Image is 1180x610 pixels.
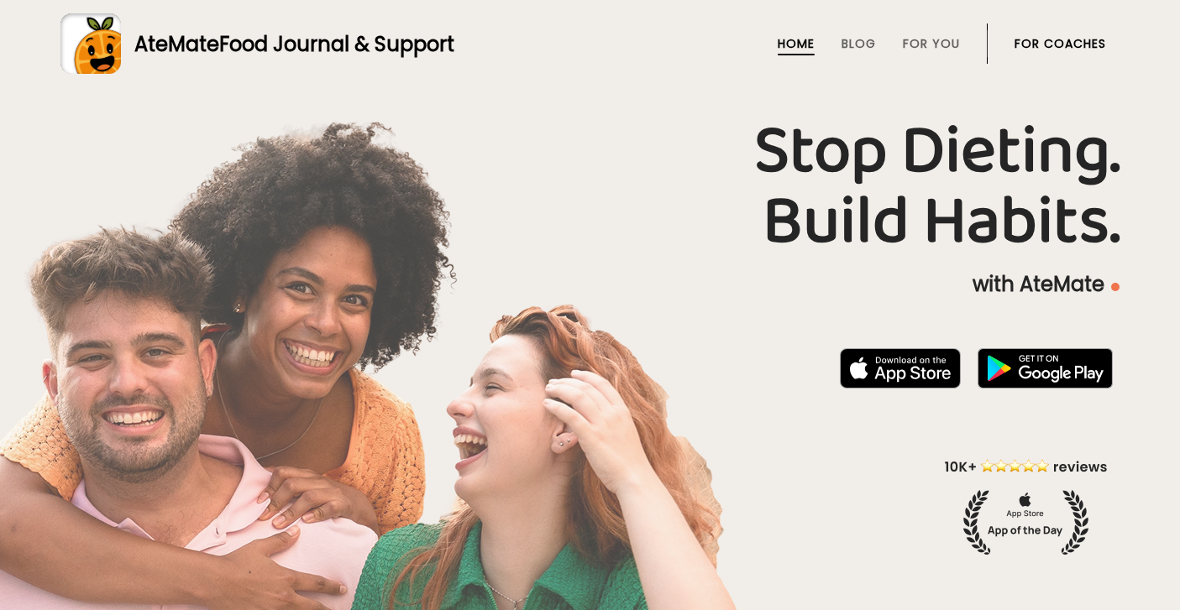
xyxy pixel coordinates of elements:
[60,271,1120,298] p: with AteMate
[932,456,1120,555] img: home-hero-appoftheday.png
[60,117,1120,258] h1: Stop Dieting. Build Habits.
[842,37,876,50] a: Blog
[219,30,454,58] span: Food Journal & Support
[778,37,815,50] a: Home
[121,29,454,59] div: AteMate
[840,348,961,388] img: badge-download-apple.svg
[978,348,1113,388] img: badge-download-google.png
[1015,37,1106,50] a: For Coaches
[903,37,960,50] a: For You
[60,13,1120,74] a: AteMateFood Journal & Support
